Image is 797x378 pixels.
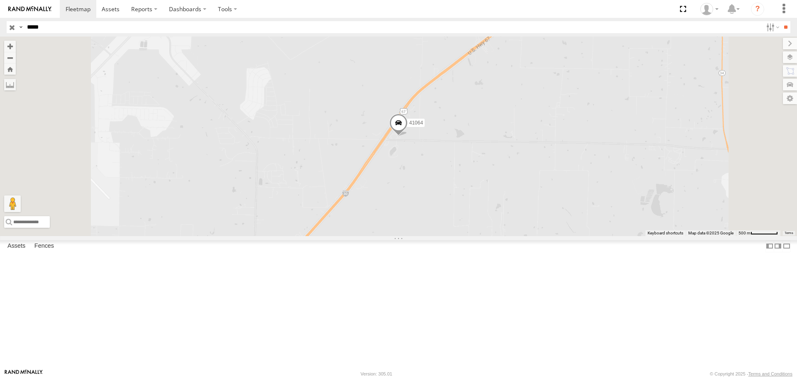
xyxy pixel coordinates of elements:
[4,195,21,212] button: Drag Pegman onto the map to open Street View
[774,240,782,252] label: Dock Summary Table to the Right
[5,370,43,378] a: Visit our Website
[17,21,24,33] label: Search Query
[409,120,423,126] span: 41064
[8,6,51,12] img: rand-logo.svg
[648,230,683,236] button: Keyboard shortcuts
[4,79,16,90] label: Measure
[785,231,793,234] a: Terms
[688,231,733,235] span: Map data ©2025 Google
[748,371,792,376] a: Terms and Conditions
[4,41,16,52] button: Zoom in
[782,240,791,252] label: Hide Summary Table
[751,2,764,16] i: ?
[710,371,792,376] div: © Copyright 2025 -
[697,3,721,15] div: Caseta Laredo TX
[783,93,797,104] label: Map Settings
[765,240,774,252] label: Dock Summary Table to the Left
[4,52,16,63] button: Zoom out
[738,231,751,235] span: 500 m
[4,63,16,75] button: Zoom Home
[736,230,780,236] button: Map Scale: 500 m per 62 pixels
[30,241,58,252] label: Fences
[3,241,29,252] label: Assets
[763,21,781,33] label: Search Filter Options
[361,371,392,376] div: Version: 305.01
